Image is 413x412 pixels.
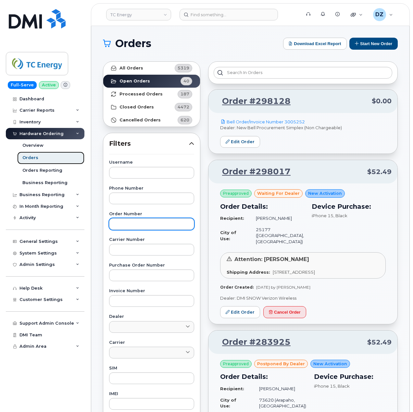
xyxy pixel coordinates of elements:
[109,160,194,165] label: Username
[214,166,291,178] a: Order #298017
[119,105,154,110] strong: Closed Orders
[349,38,398,50] button: Start New Order
[109,263,194,268] label: Purchase Order Number
[273,269,315,275] span: [STREET_ADDRESS]
[220,202,304,211] h3: Order Details:
[367,167,392,177] span: $52.49
[253,394,306,412] td: 73620 (Arapaho, [GEOGRAPHIC_DATA])
[119,92,163,97] strong: Processed Orders
[223,361,249,367] span: Preapproved
[109,366,194,370] label: SIM
[250,213,304,224] td: [PERSON_NAME]
[257,361,305,367] span: postponed by Dealer
[214,95,291,107] a: Order #298128
[253,383,306,394] td: [PERSON_NAME]
[109,238,194,242] label: Carrier Number
[103,75,200,88] a: Open Orders40
[119,66,143,71] strong: All Orders
[109,186,194,191] label: Phone Number
[220,306,260,318] a: Edit Order
[263,306,306,318] button: Cancel Order
[220,125,386,131] p: Dealer: New Bell Procurement Simplex (Non Chargeable)
[178,65,189,71] span: 5319
[250,224,304,247] td: 25177 ([GEOGRAPHIC_DATA], [GEOGRAPHIC_DATA])
[312,213,333,218] span: iPhone 15
[181,117,189,123] span: 620
[109,341,194,345] label: Carrier
[119,79,150,84] strong: Open Orders
[283,38,347,50] button: Download Excel Report
[109,139,189,148] span: Filters
[119,118,161,123] strong: Cancelled Orders
[103,88,200,101] a: Processed Orders187
[312,202,386,211] h3: Device Purchase:
[214,67,392,79] input: Search in orders
[109,289,194,293] label: Invoice Number
[214,336,291,348] a: Order #283925
[336,383,350,389] span: , Black
[314,372,386,381] h3: Device Purchase:
[183,78,189,84] span: 40
[220,136,260,148] a: Edit Order
[223,191,249,196] span: Preapproved
[181,91,189,97] span: 187
[109,315,194,319] label: Dealer
[367,338,392,347] span: $52.49
[103,101,200,114] a: Closed Orders4472
[313,361,347,367] span: New Activation
[257,190,300,196] span: waiting for dealer
[333,213,347,218] span: , Black
[220,119,305,124] a: Bell Order/Invoice Number 3005252
[220,295,386,301] p: Dealer: DMI SNOW Verizon Wireless
[234,256,309,262] span: Attention: [PERSON_NAME]
[115,39,151,48] span: Orders
[220,216,244,221] strong: Recipient:
[385,384,408,407] iframe: Messenger Launcher
[220,285,254,290] strong: Order Created:
[103,114,200,127] a: Cancelled Orders620
[227,269,270,275] strong: Shipping Address:
[178,104,189,110] span: 4472
[109,392,194,396] label: IMEI
[103,62,200,75] a: All Orders5319
[372,96,392,106] span: $0.00
[220,397,236,409] strong: City of Use:
[220,386,244,391] strong: Recipient:
[308,190,342,196] span: New Activation
[220,372,306,381] h3: Order Details:
[256,285,310,290] span: [DATE] by [PERSON_NAME]
[109,212,194,216] label: Order Number
[220,230,236,241] strong: City of Use:
[314,383,336,389] span: iPhone 15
